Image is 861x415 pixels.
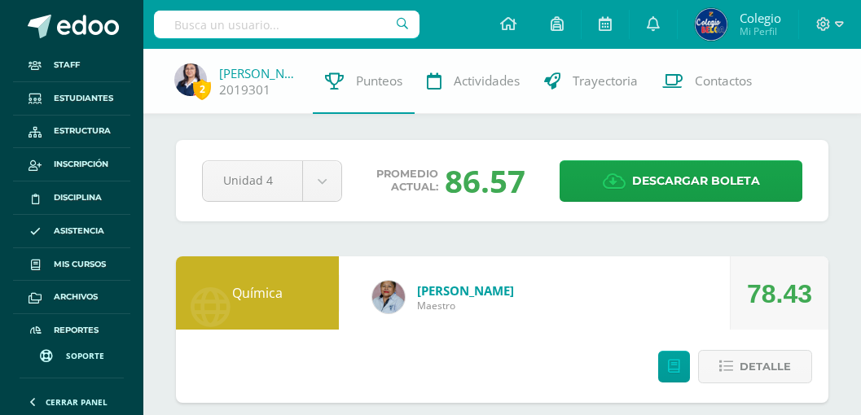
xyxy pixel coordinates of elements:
a: Trayectoria [532,49,650,114]
a: Mis cursos [13,248,130,282]
span: Estructura [54,124,111,138]
span: Reportes [54,324,99,337]
a: Staff [13,49,130,82]
span: Trayectoria [573,72,638,90]
a: [PERSON_NAME] [219,65,301,81]
span: Disciplina [54,191,102,204]
a: [PERSON_NAME] [417,282,514,299]
span: Archivos [54,290,98,304]
span: Actividades [454,72,520,90]
a: Disciplina [13,181,130,215]
span: Mis cursos [54,258,106,271]
span: Inscripción [54,158,108,171]
span: Mi Perfil [740,24,781,38]
a: Archivos [13,281,130,314]
a: Unidad 4 [203,161,341,201]
a: Reportes [13,314,130,347]
img: 38afd64c6a5c310f10fabc1ba6ebd7f7.png [174,63,207,96]
a: 2019301 [219,81,270,98]
a: Inscripción [13,148,130,181]
span: 2 [193,79,211,99]
a: Estructura [13,116,130,149]
span: Asistencia [54,225,104,238]
span: Cerrar panel [46,396,108,408]
span: Punteos [356,72,402,90]
button: Detalle [698,350,812,383]
img: c600e396c05fc968532ff46e374ede2f.png [695,8,727,41]
input: Busca un usuario... [154,11,420,38]
a: Estudiantes [13,82,130,116]
span: Unidad 4 [223,161,282,199]
span: Maestro [417,299,514,312]
div: Química [176,256,339,330]
a: Soporte [20,334,124,373]
span: Detalle [740,352,791,382]
a: Actividades [415,49,532,114]
div: 86.57 [445,159,525,202]
span: Descargar boleta [632,161,760,201]
div: 78.43 [747,257,812,330]
span: Colegio [740,10,781,26]
a: Descargar boleta [560,160,802,202]
span: Promedio actual: [376,168,438,194]
span: Estudiantes [54,92,113,105]
a: Punteos [313,49,415,114]
a: Química [232,284,283,302]
img: f9f79b6582c409e48e29a3a1ed6b6674.png [372,281,405,313]
span: Soporte [66,350,104,361]
span: Contactos [695,72,752,90]
a: Contactos [650,49,764,114]
span: Staff [54,59,80,72]
a: Asistencia [13,215,130,248]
